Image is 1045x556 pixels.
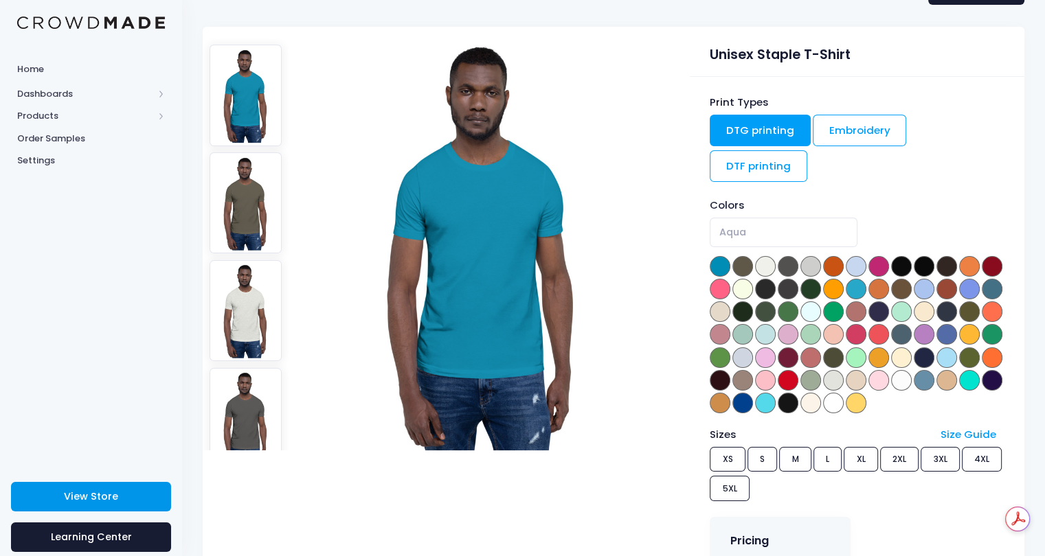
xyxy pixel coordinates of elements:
a: View Store [11,482,171,511]
span: Learning Center [51,530,132,544]
span: Order Samples [17,132,165,146]
a: DTF printing [710,150,807,182]
span: Settings [17,154,165,167]
span: Aqua [719,225,746,240]
span: Home [17,62,165,76]
h4: Pricing [730,534,769,548]
span: Dashboards [17,87,153,101]
span: Products [17,109,153,123]
div: Sizes [704,427,934,442]
a: DTG printing [710,115,811,146]
span: View Store [64,489,118,503]
span: Aqua [710,218,857,247]
div: Unisex Staple T-Shirt [710,38,1004,65]
a: Size Guide [941,427,996,441]
div: Colors [710,198,1004,213]
div: Print Types [710,95,1004,110]
a: Learning Center [11,522,171,552]
img: Logo [17,16,165,30]
a: Embroidery [813,115,907,146]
